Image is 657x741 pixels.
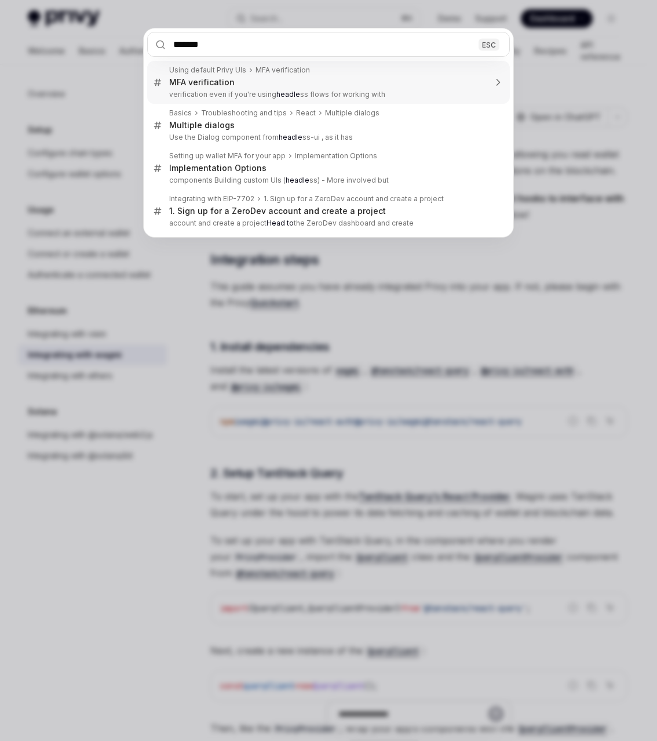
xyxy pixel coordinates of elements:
div: Troubleshooting and tips [201,108,287,118]
div: Integrating with EIP-7702 [169,194,254,204]
div: Setting up wallet MFA for your app [169,151,286,161]
div: Multiple dialogs [325,108,379,118]
b: headle [276,90,300,99]
b: headle [286,176,309,184]
div: Basics [169,108,192,118]
p: Use the Dialog component from ss-ui , as it has [169,133,486,142]
b: Head to [267,219,294,227]
div: Using default Privy UIs [169,66,246,75]
div: ESC [479,38,499,50]
div: Multiple dialogs [169,120,235,130]
div: React [296,108,316,118]
div: MFA verification [169,77,235,88]
div: Implementation Options [169,163,267,173]
p: account and create a project the ZeroDev dashboard and create [169,219,486,228]
p: verification even if you're using ss flows for working with [169,90,486,99]
div: 1. Sign up for a ZeroDev account and create a project [169,206,386,216]
div: MFA verification [256,66,310,75]
p: components Building custom UIs ( ss) - More involved but [169,176,486,185]
b: headle [279,133,302,141]
div: Implementation Options [295,151,377,161]
div: 1. Sign up for a ZeroDev account and create a project [264,194,444,204]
